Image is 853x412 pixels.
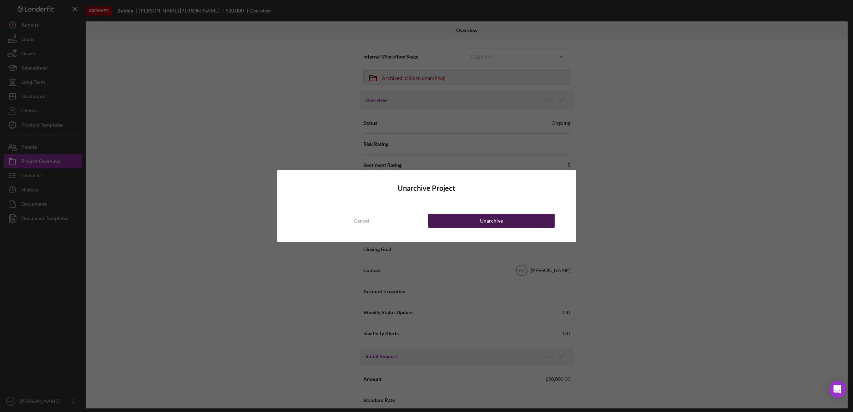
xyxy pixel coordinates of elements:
div: Unarchive [480,214,503,228]
div: Open Intercom Messenger [829,381,846,398]
h4: Unarchive Project [299,184,555,192]
button: Cancel [299,214,425,228]
div: Cancel [354,214,369,228]
button: Unarchive [428,214,555,228]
